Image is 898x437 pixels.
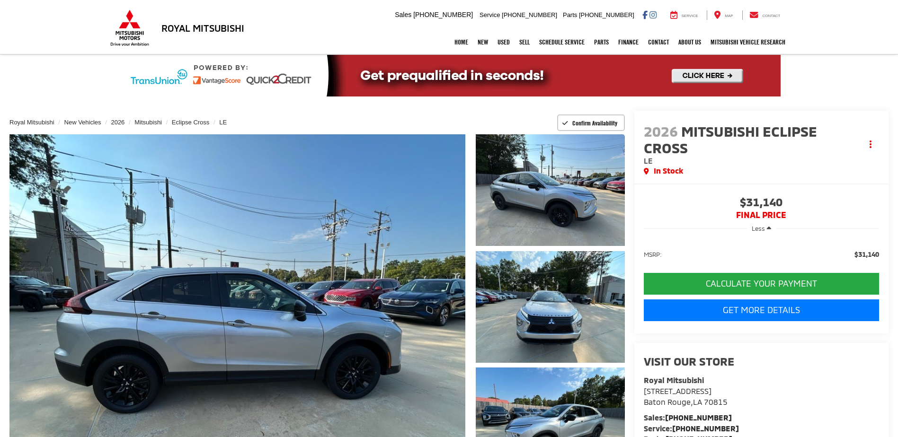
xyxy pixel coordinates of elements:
[534,30,589,54] a: Schedule Service: Opens in a new tab
[644,210,879,220] span: FINAL PRICE
[557,114,625,131] button: Confirm Availability
[134,119,162,126] a: Mitsubishi
[644,413,732,422] strong: Sales:
[644,355,879,367] h2: Visit our Store
[219,119,227,126] a: LE
[644,397,691,406] span: Baton Rouge
[644,250,662,259] span: MSRP:
[480,11,500,18] span: Service
[515,30,534,54] a: Sell
[413,11,473,18] span: [PHONE_NUMBER]
[644,386,711,395] span: [STREET_ADDRESS]
[644,196,879,210] span: $31,140
[579,11,634,18] span: [PHONE_NUMBER]
[474,133,626,247] img: 2026 Mitsubishi Eclipse Cross LE
[473,30,493,54] a: New
[644,273,879,295] button: CALCULATE YOUR PAYMENT
[663,10,705,20] a: Service
[450,30,473,54] a: Home
[172,119,209,126] a: Eclipse Cross
[108,9,151,46] img: Mitsubishi
[862,136,879,153] button: Actions
[672,424,739,433] a: [PHONE_NUMBER]
[563,11,577,18] span: Parts
[693,397,702,406] span: LA
[644,386,728,406] a: [STREET_ADDRESS] Baton Rouge,LA 70815
[682,14,698,18] span: Service
[644,122,678,140] span: 2026
[644,156,653,165] span: LE
[476,134,624,246] a: Expand Photo 1
[476,251,624,363] a: Expand Photo 2
[502,11,557,18] span: [PHONE_NUMBER]
[493,30,515,54] a: Used
[644,299,879,321] a: Get More Details
[674,30,706,54] a: About Us
[474,250,626,364] img: 2026 Mitsubishi Eclipse Cross LE
[572,119,617,127] span: Confirm Availability
[762,14,780,18] span: Contact
[704,397,728,406] span: 70815
[64,119,101,126] a: New Vehicles
[854,250,879,259] span: $31,140
[654,166,683,176] span: In Stock
[725,14,733,18] span: Map
[111,119,124,126] a: 2026
[644,424,739,433] strong: Service:
[644,122,817,156] span: Mitsubishi Eclipse Cross
[747,220,776,237] button: Less
[707,10,740,20] a: Map
[752,225,765,232] span: Less
[9,119,54,126] a: Royal Mitsubishi
[118,55,781,96] img: Quick2Credit
[161,23,244,33] h3: Royal Mitsubishi
[649,11,657,18] a: Instagram: Click to visit our Instagram page
[644,397,728,406] span: ,
[643,30,674,54] a: Contact
[870,140,871,148] span: dropdown dots
[644,376,704,385] strong: Royal Mitsubishi
[706,30,790,54] a: Mitsubishi Vehicle Research
[642,11,648,18] a: Facebook: Click to visit our Facebook page
[613,30,643,54] a: Finance
[742,10,788,20] a: Contact
[589,30,613,54] a: Parts: Opens in a new tab
[395,11,411,18] span: Sales
[665,413,732,422] a: [PHONE_NUMBER]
